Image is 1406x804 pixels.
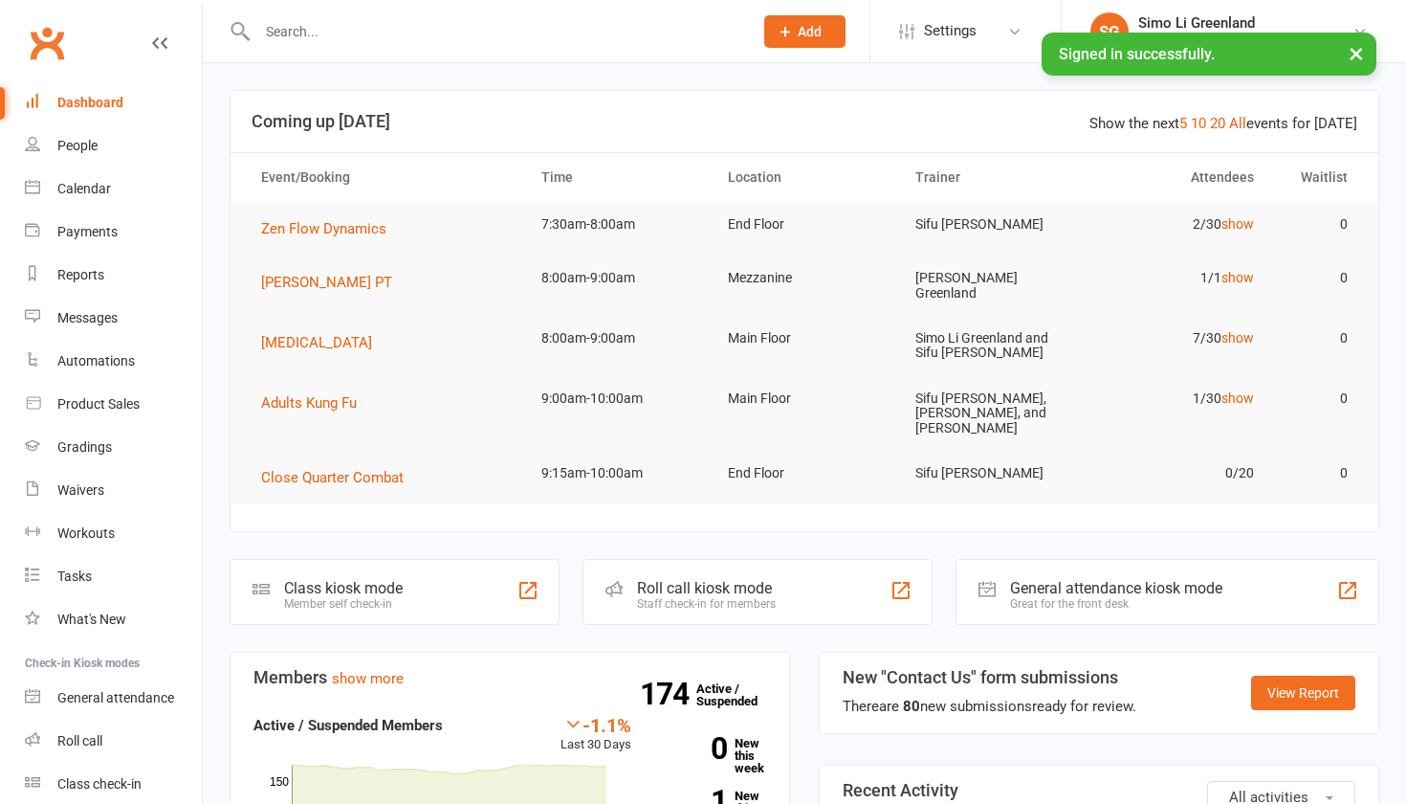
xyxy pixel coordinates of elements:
div: Simo Li Greenland [1138,14,1352,32]
div: Automations [57,353,135,368]
button: Adults Kung Fu [261,391,370,414]
th: Event/Booking [244,153,524,202]
a: People [25,124,202,167]
a: Waivers [25,469,202,512]
span: Adults Kung Fu [261,394,357,412]
td: 0 [1271,451,1365,496]
td: Simo Li Greenland and Sifu [PERSON_NAME] [898,316,1085,376]
div: Roll call kiosk mode [637,579,776,597]
td: End Floor [711,202,897,247]
span: Close Quarter Combat [261,469,404,486]
td: 0/20 [1085,451,1271,496]
button: × [1339,33,1373,74]
h3: Members [253,668,766,687]
a: Gradings [25,426,202,469]
a: Roll call [25,720,202,763]
h3: Coming up [DATE] [252,112,1357,131]
a: Automations [25,340,202,383]
strong: 174 [640,680,696,708]
div: General attendance kiosk mode [1010,579,1222,597]
span: Signed in successfully. [1059,45,1215,63]
td: 1/30 [1085,376,1271,421]
a: 10 [1191,115,1206,132]
a: Workouts [25,512,202,555]
td: 2/30 [1085,202,1271,247]
div: Product Sales [57,396,140,412]
strong: 80 [903,698,920,715]
div: Roll call [57,733,102,748]
div: Member self check-in [284,597,403,611]
a: 20 [1210,115,1225,132]
a: Reports [25,254,202,297]
span: [PERSON_NAME] PT [261,274,392,291]
span: Settings [924,10,977,53]
div: Show the next events for [DATE] [1089,112,1357,135]
td: 0 [1271,376,1365,421]
span: Zen Flow Dynamics [261,220,386,237]
td: 9:15am-10:00am [524,451,711,496]
button: [PERSON_NAME] PT [261,271,406,294]
button: Zen Flow Dynamics [261,217,400,240]
a: All [1229,115,1246,132]
a: show [1221,391,1254,406]
div: -1.1% [560,714,631,735]
a: show [1221,270,1254,285]
button: Add [764,15,846,48]
div: What's New [57,612,126,627]
div: Class kiosk mode [284,579,403,597]
td: 7/30 [1085,316,1271,361]
a: Payments [25,211,202,254]
div: Dashboard [57,95,123,110]
th: Location [711,153,897,202]
a: show more [332,670,404,687]
a: What's New [25,598,202,641]
strong: 0 [660,734,727,763]
td: 8:00am-9:00am [524,256,711,301]
th: Attendees [1085,153,1271,202]
div: Tasks [57,569,92,584]
a: 5 [1179,115,1187,132]
td: 7:30am-8:00am [524,202,711,247]
a: Dashboard [25,81,202,124]
span: [MEDICAL_DATA] [261,334,372,351]
a: Product Sales [25,383,202,426]
td: Main Floor [711,376,897,421]
input: Search... [252,18,739,45]
button: [MEDICAL_DATA] [261,331,385,354]
a: Tasks [25,555,202,598]
div: Reports [57,267,104,282]
div: Last 30 Days [560,714,631,755]
td: 1/1 [1085,256,1271,301]
div: Waivers [57,482,104,498]
a: Calendar [25,167,202,211]
td: Mezzanine [711,256,897,301]
td: End Floor [711,451,897,496]
span: Add [798,24,822,39]
div: Payments [57,224,118,239]
strong: Active / Suspended Members [253,717,443,734]
a: View Report [1251,676,1355,710]
td: 8:00am-9:00am [524,316,711,361]
div: Emerald Dragon Martial Arts Pty Ltd [1138,32,1352,49]
div: Great for the front desk [1010,597,1222,611]
div: Staff check-in for members [637,597,776,611]
div: Gradings [57,439,112,455]
h3: New "Contact Us" form submissions [843,668,1136,687]
div: Workouts [57,525,115,541]
th: Time [524,153,711,202]
td: Sifu [PERSON_NAME] [898,202,1085,247]
td: 9:00am-10:00am [524,376,711,421]
div: General attendance [57,690,174,705]
a: show [1221,330,1254,346]
td: Sifu [PERSON_NAME] [898,451,1085,496]
button: Close Quarter Combat [261,466,417,489]
a: 174Active / Suspended [696,668,780,722]
td: 0 [1271,256,1365,301]
div: Messages [57,310,118,325]
div: People [57,138,98,153]
div: There are new submissions ready for review. [843,695,1136,718]
td: Main Floor [711,316,897,361]
td: [PERSON_NAME] Greenland [898,256,1085,316]
a: Clubworx [23,19,71,67]
div: Class check-in [57,776,142,792]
